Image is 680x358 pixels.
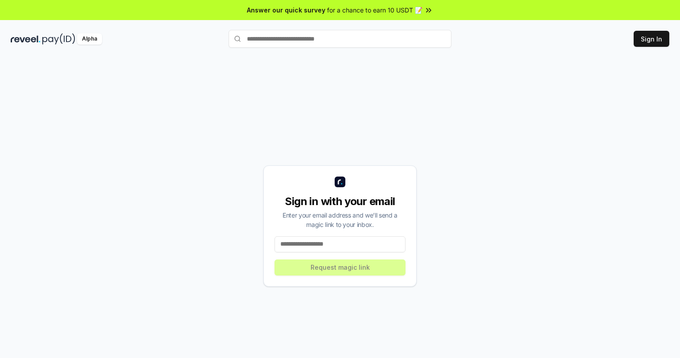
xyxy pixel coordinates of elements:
img: reveel_dark [11,33,41,45]
img: pay_id [42,33,75,45]
span: Answer our quick survey [247,5,325,15]
div: Alpha [77,33,102,45]
div: Sign in with your email [274,194,406,209]
div: Enter your email address and we’ll send a magic link to your inbox. [274,210,406,229]
button: Sign In [634,31,669,47]
span: for a chance to earn 10 USDT 📝 [327,5,422,15]
img: logo_small [335,177,345,187]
